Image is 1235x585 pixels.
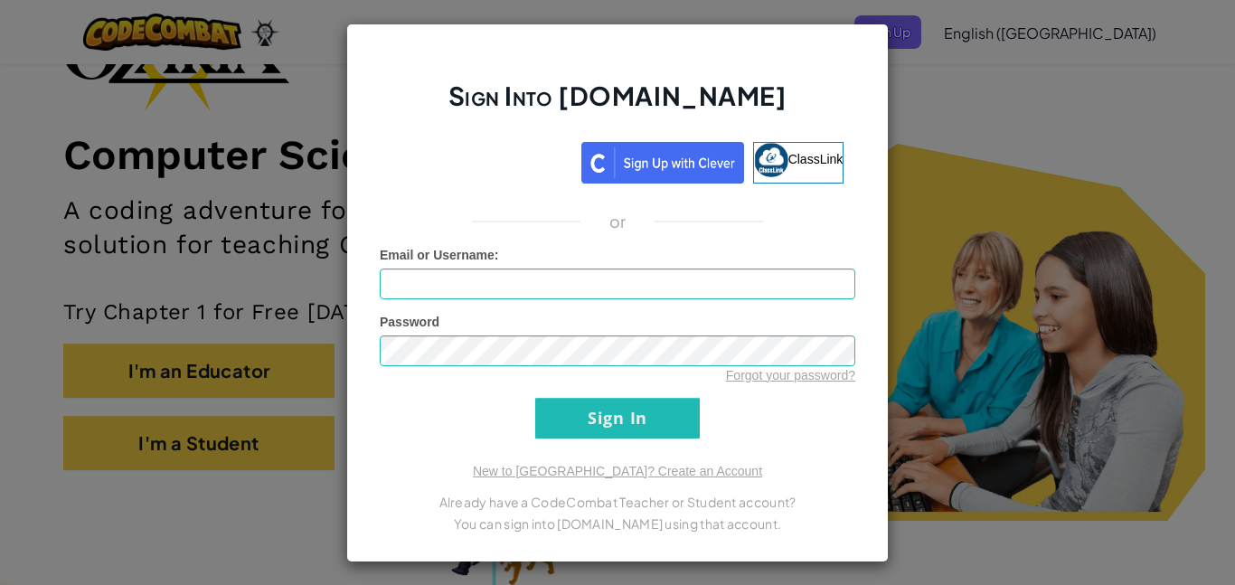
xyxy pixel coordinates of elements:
a: New to [GEOGRAPHIC_DATA]? Create an Account [473,464,762,478]
img: classlink-logo-small.png [754,143,788,177]
p: Already have a CodeCombat Teacher or Student account? [380,491,855,513]
p: You can sign into [DOMAIN_NAME] using that account. [380,513,855,534]
span: Password [380,315,439,329]
h2: Sign Into [DOMAIN_NAME] [380,79,855,131]
span: Email or Username [380,248,495,262]
input: Sign In [535,398,700,439]
span: ClassLink [788,151,844,165]
label: : [380,246,499,264]
iframe: Sign in with Google Button [382,140,581,180]
img: clever_sso_button@2x.png [581,142,744,184]
p: or [609,211,627,232]
a: Forgot your password? [726,368,855,382]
